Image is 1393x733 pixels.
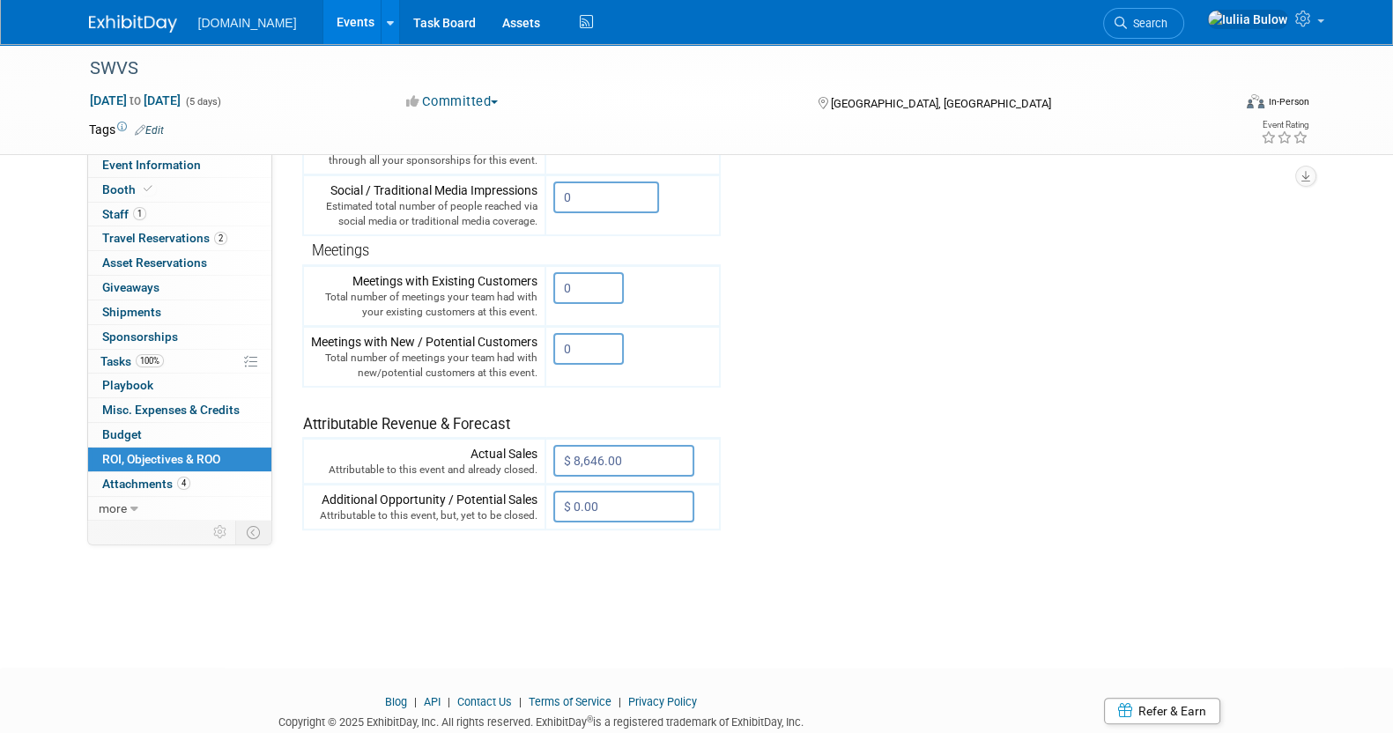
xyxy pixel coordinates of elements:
[102,477,190,491] span: Attachments
[1104,698,1220,724] a: Refer & Earn
[385,695,407,708] a: Blog
[102,280,159,294] span: Giveaways
[235,521,271,544] td: Toggle Event Tabs
[311,333,537,381] div: Meetings with New / Potential Customers
[102,452,220,466] span: ROI, Objectives & ROO
[311,290,537,320] div: Total number of meetings your team had with your existing customers at this event.
[89,710,995,730] div: Copyright © 2025 ExhibitDay, Inc. All rights reserved. ExhibitDay is a registered trademark of Ex...
[410,695,421,708] span: |
[1260,121,1308,130] div: Event Rating
[136,354,164,367] span: 100%
[102,255,207,270] span: Asset Reservations
[198,16,297,30] span: [DOMAIN_NAME]
[102,403,240,417] span: Misc. Expenses & Credits
[88,203,271,226] a: Staff1
[102,378,153,392] span: Playbook
[99,501,127,515] span: more
[587,714,593,724] sup: ®
[311,351,537,381] div: Total number of meetings your team had with new/potential customers at this event.
[1267,95,1308,108] div: In-Person
[89,121,164,138] td: Tags
[144,184,152,194] i: Booth reservation complete
[88,350,271,374] a: Tasks100%
[1128,92,1309,118] div: Event Format
[311,445,537,478] div: Actual Sales
[127,93,144,107] span: to
[88,251,271,275] a: Asset Reservations
[529,695,611,708] a: Terms of Service
[102,207,146,221] span: Staff
[443,695,455,708] span: |
[831,97,1051,110] span: [GEOGRAPHIC_DATA], [GEOGRAPHIC_DATA]
[88,226,271,250] a: Travel Reservations2
[88,374,271,397] a: Playbook
[1247,94,1264,108] img: Format-Inperson.png
[88,448,271,471] a: ROI, Objectives & ROO
[102,329,178,344] span: Sponsorships
[88,423,271,447] a: Budget
[84,53,1205,85] div: SWVS
[135,124,164,137] a: Edit
[311,199,537,229] div: Estimated total number of people reached via social media or traditional media coverage.
[400,93,505,111] button: Committed
[312,242,369,259] span: Meetings
[102,305,161,319] span: Shipments
[88,497,271,521] a: more
[133,207,146,220] span: 1
[1103,8,1184,39] a: Search
[311,463,537,478] div: Attributable to this event and already closed.
[88,472,271,496] a: Attachments4
[88,276,271,300] a: Giveaways
[88,398,271,422] a: Misc. Expenses & Credits
[102,182,156,196] span: Booth
[457,695,512,708] a: Contact Us
[1127,17,1167,30] span: Search
[311,508,537,523] div: Attributable to this event, but, yet to be closed.
[102,158,201,172] span: Event Information
[628,695,697,708] a: Privacy Policy
[177,477,190,490] span: 4
[311,181,537,229] div: Social / Traditional Media Impressions
[614,695,626,708] span: |
[515,695,526,708] span: |
[88,300,271,324] a: Shipments
[205,521,236,544] td: Personalize Event Tab Strip
[89,93,182,108] span: [DATE] [DATE]
[88,325,271,349] a: Sponsorships
[303,392,711,435] div: Attributable Revenue & Forecast
[184,96,221,107] span: (5 days)
[311,272,537,320] div: Meetings with Existing Customers
[214,232,227,245] span: 2
[102,427,142,441] span: Budget
[89,15,177,33] img: ExhibitDay
[102,231,227,245] span: Travel Reservations
[1207,10,1288,29] img: Iuliia Bulow
[88,178,271,202] a: Booth
[88,153,271,177] a: Event Information
[100,354,164,368] span: Tasks
[424,695,441,708] a: API
[311,491,537,523] div: Additional Opportunity / Potential Sales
